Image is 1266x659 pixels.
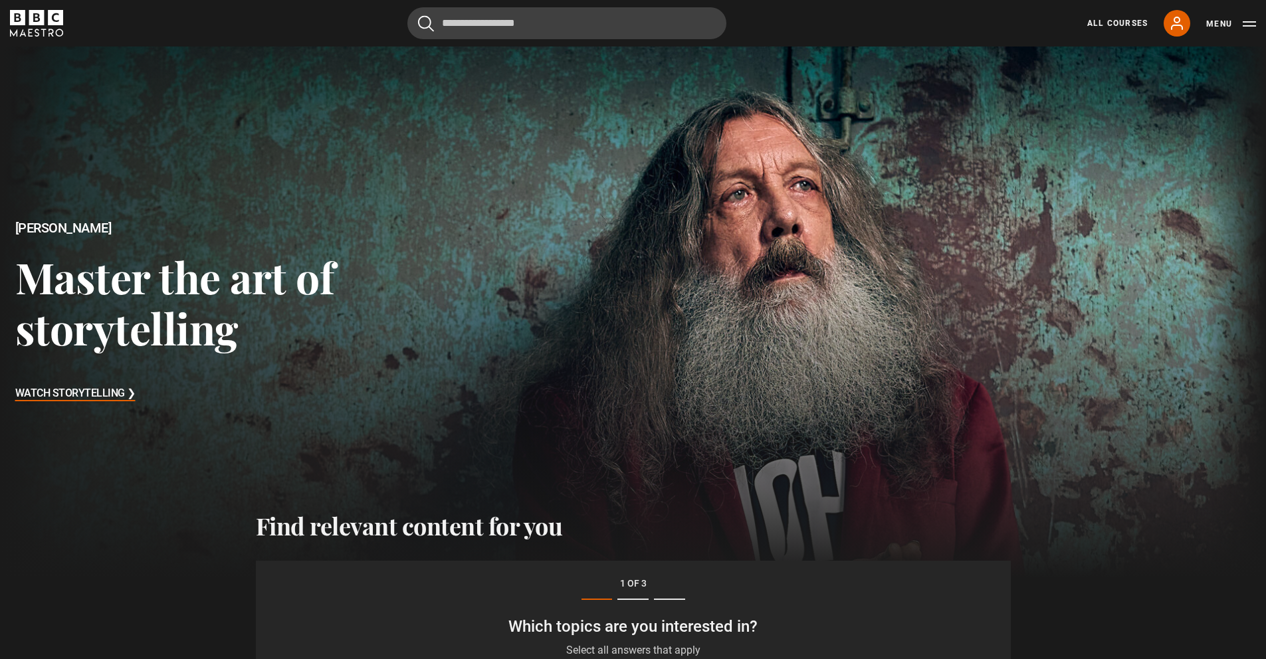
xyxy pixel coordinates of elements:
h2: Find relevant content for you [256,512,1011,539]
p: 1 of 3 [309,577,958,591]
h3: Which topics are you interested in? [309,616,958,637]
h3: Watch Storytelling ❯ [15,384,136,404]
p: Select all answers that apply [309,642,958,658]
button: Toggle navigation [1206,17,1256,31]
svg: BBC Maestro [10,10,63,37]
input: Search [407,7,726,39]
a: All Courses [1087,17,1148,29]
h2: [PERSON_NAME] [15,221,507,236]
h3: Master the art of storytelling [15,251,507,354]
button: Submit the search query [418,15,434,32]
